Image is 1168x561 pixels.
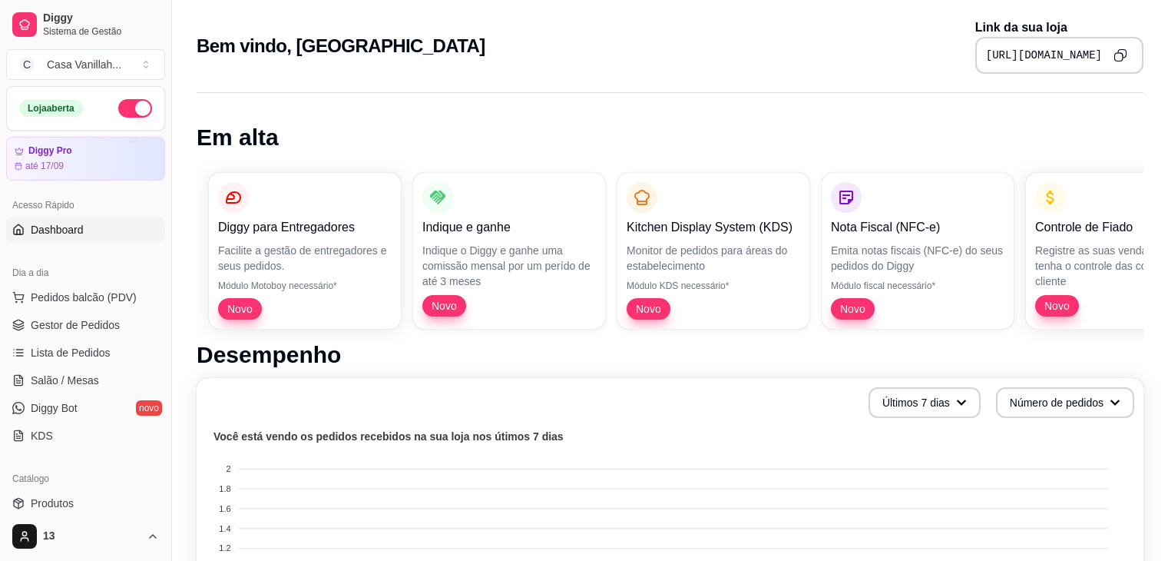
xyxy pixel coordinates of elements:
[47,57,121,72] div: Casa Vanillah ...
[218,218,392,237] p: Diggy para Entregadores
[197,34,485,58] h2: Bem vindo, [GEOGRAPHIC_DATA]
[6,466,165,491] div: Catálogo
[975,18,1143,37] p: Link da sua loja
[213,430,564,443] text: Você está vendo os pedidos recebidos na sua loja nos útimos 7 dias
[869,387,981,418] button: Últimos 7 dias
[118,99,152,118] button: Alterar Status
[834,301,872,317] span: Novo
[218,243,392,274] p: Facilite a gestão de entregadores e seus pedidos.
[219,504,230,513] tspan: 1.6
[831,280,1004,292] p: Módulo fiscal necessário*
[996,387,1134,418] button: Número de pedidos
[6,193,165,217] div: Acesso Rápido
[425,298,463,314] span: Novo
[197,341,1143,369] h1: Desempenho
[31,428,53,443] span: KDS
[413,173,605,329] button: Indique e ganheIndique o Diggy e ganhe uma comissão mensal por um perído de até 3 mesesNovo
[43,12,159,25] span: Diggy
[218,280,392,292] p: Módulo Motoboy necessário*
[219,543,230,553] tspan: 1.2
[31,400,78,416] span: Diggy Bot
[422,243,596,289] p: Indique o Diggy e ganhe uma comissão mensal por um perído de até 3 meses
[219,484,230,493] tspan: 1.8
[219,524,230,533] tspan: 1.4
[822,173,1014,329] button: Nota Fiscal (NFC-e)Emita notas fiscais (NFC-e) do seus pedidos do DiggyMódulo fiscal necessário*Novo
[6,368,165,393] a: Salão / Mesas
[19,57,35,72] span: C
[209,173,401,329] button: Diggy para EntregadoresFacilite a gestão de entregadores e seus pedidos.Módulo Motoboy necessário...
[25,160,64,172] article: até 17/09
[6,423,165,448] a: KDS
[6,491,165,516] a: Produtos
[627,280,800,292] p: Módulo KDS necessário*
[6,518,165,555] button: 13
[831,218,1004,237] p: Nota Fiscal (NFC-e)
[221,301,259,317] span: Novo
[226,464,230,473] tspan: 2
[28,145,72,157] article: Diggy Pro
[6,6,165,43] a: DiggySistema de Gestão
[6,285,165,310] button: Pedidos balcão (PDV)
[31,496,74,511] span: Produtos
[43,25,159,38] span: Sistema de Gestão
[31,373,99,388] span: Salão / Mesas
[6,313,165,337] a: Gestor de Pedidos
[1038,298,1076,314] span: Novo
[6,137,165,181] a: Diggy Proaté 17/09
[31,317,120,333] span: Gestor de Pedidos
[31,345,111,360] span: Lista de Pedidos
[986,48,1102,63] pre: [URL][DOMAIN_NAME]
[6,340,165,365] a: Lista de Pedidos
[197,124,1143,151] h1: Em alta
[6,217,165,242] a: Dashboard
[6,261,165,285] div: Dia a dia
[31,222,84,237] span: Dashboard
[43,529,141,543] span: 13
[19,100,83,117] div: Loja aberta
[627,243,800,274] p: Monitor de pedidos para áreas do estabelecimento
[31,290,137,305] span: Pedidos balcão (PDV)
[6,49,165,80] button: Select a team
[617,173,809,329] button: Kitchen Display System (KDS)Monitor de pedidos para áreas do estabelecimentoMódulo KDS necessário...
[627,218,800,237] p: Kitchen Display System (KDS)
[630,301,667,317] span: Novo
[831,243,1004,274] p: Emita notas fiscais (NFC-e) do seus pedidos do Diggy
[422,218,596,237] p: Indique e ganhe
[6,396,165,420] a: Diggy Botnovo
[1108,43,1133,68] button: Copy to clipboard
